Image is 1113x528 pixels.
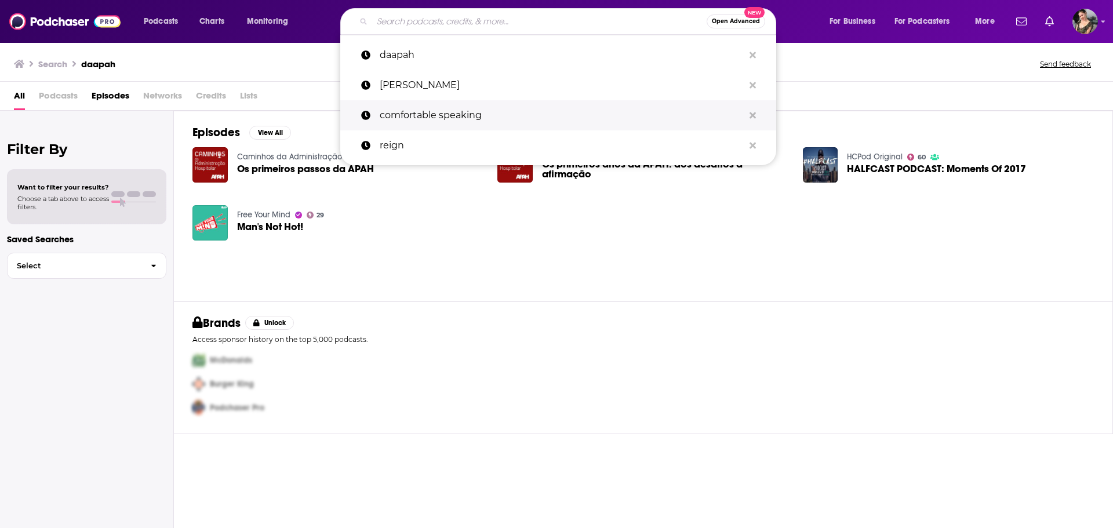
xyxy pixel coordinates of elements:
[17,195,109,211] span: Choose a tab above to access filters.
[239,12,303,31] button: open menu
[210,403,264,413] span: Podchaser Pro
[894,13,950,30] span: For Podcasters
[188,348,210,372] img: First Pro Logo
[340,70,776,100] a: [PERSON_NAME]
[372,12,707,31] input: Search podcasts, credits, & more...
[1072,9,1098,34] img: User Profile
[240,86,257,110] span: Lists
[192,12,231,31] a: Charts
[196,86,226,110] span: Credits
[712,19,760,24] span: Open Advanced
[887,12,967,31] button: open menu
[188,372,210,396] img: Second Pro Logo
[210,355,252,365] span: McDonalds
[245,316,294,330] button: Unlock
[192,316,241,330] h2: Brands
[542,159,789,179] a: Os primeiros anos da APAH: dos desafios à afirmação
[707,14,765,28] button: Open AdvancedNew
[847,164,1026,174] a: HALFCAST PODCAST: Moments Of 2017
[975,13,995,30] span: More
[380,40,744,70] p: daapah
[192,147,228,183] img: Os primeiros passos da APAH
[192,125,291,140] a: EpisodesView All
[7,141,166,158] h2: Filter By
[744,7,765,18] span: New
[918,155,926,160] span: 60
[317,213,324,218] span: 29
[830,13,875,30] span: For Business
[821,12,890,31] button: open menu
[1036,59,1094,69] button: Send feedback
[249,126,291,140] button: View All
[237,222,303,232] a: Man's Not Hot!
[237,210,290,220] a: Free Your Mind
[1012,12,1031,31] a: Show notifications dropdown
[39,86,78,110] span: Podcasts
[247,13,288,30] span: Monitoring
[7,253,166,279] button: Select
[7,234,166,245] p: Saved Searches
[1072,9,1098,34] button: Show profile menu
[1072,9,1098,34] span: Logged in as Flossie22
[81,59,115,70] h3: daapah
[9,10,121,32] img: Podchaser - Follow, Share and Rate Podcasts
[237,164,374,174] a: Os primeiros passos da APAH
[199,13,224,30] span: Charts
[192,125,240,140] h2: Episodes
[38,59,67,70] h3: Search
[188,396,210,420] img: Third Pro Logo
[1041,12,1059,31] a: Show notifications dropdown
[92,86,129,110] a: Episodes
[17,183,109,191] span: Want to filter your results?
[340,130,776,161] a: reign
[847,152,903,162] a: HCPod Original
[14,86,25,110] a: All
[380,130,744,161] p: reign
[192,205,228,241] img: Man's Not Hot!
[340,100,776,130] a: comfortable speaking
[351,8,787,35] div: Search podcasts, credits, & more...
[967,12,1009,31] button: open menu
[803,147,838,183] img: HALFCAST PODCAST: Moments Of 2017
[192,335,1094,344] p: Access sponsor history on the top 5,000 podcasts.
[210,379,254,389] span: Burger King
[307,212,325,219] a: 29
[8,262,141,270] span: Select
[143,86,182,110] span: Networks
[380,70,744,100] p: michael Dappah
[237,152,381,162] a: Caminhos da Administração Hospitalar
[907,154,926,161] a: 60
[340,40,776,70] a: daapah
[380,100,744,130] p: comfortable speaking
[144,13,178,30] span: Podcasts
[136,12,193,31] button: open menu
